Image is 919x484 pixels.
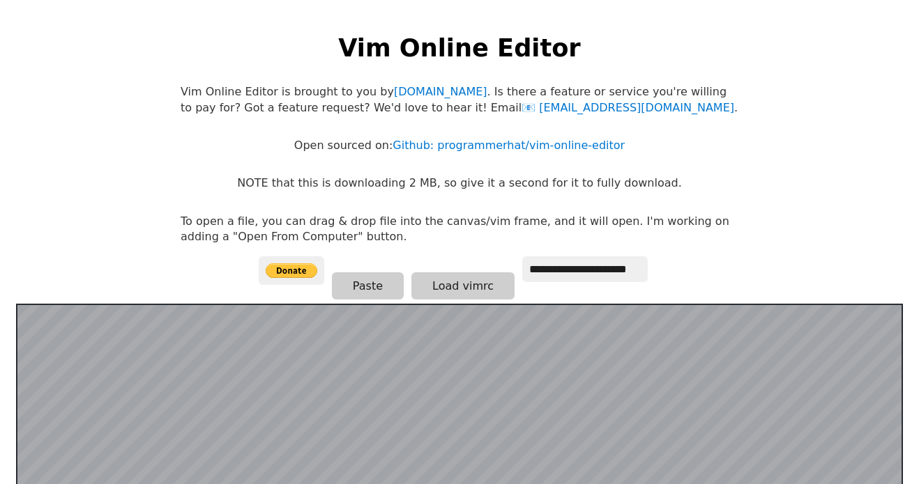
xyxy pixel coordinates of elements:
button: Load vimrc [411,272,515,299]
p: Vim Online Editor is brought to you by . Is there a feature or service you're willing to pay for?... [181,84,738,116]
h1: Vim Online Editor [338,31,580,65]
a: [DOMAIN_NAME] [394,85,487,98]
p: Open sourced on: [294,138,625,153]
a: Github: programmerhat/vim-online-editor [393,139,625,152]
p: NOTE that this is downloading 2 MB, so give it a second for it to fully download. [237,175,681,191]
p: To open a file, you can drag & drop file into the canvas/vim frame, and it will open. I'm working... [181,214,738,245]
a: [EMAIL_ADDRESS][DOMAIN_NAME] [522,101,734,114]
button: Paste [332,272,404,299]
